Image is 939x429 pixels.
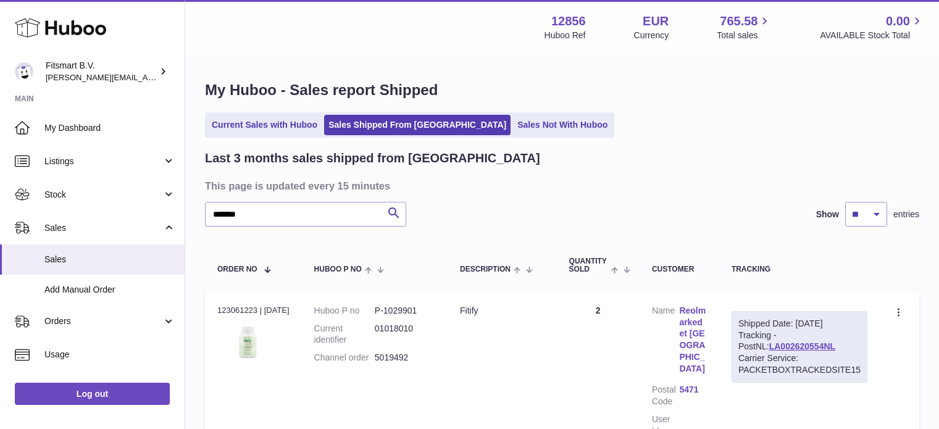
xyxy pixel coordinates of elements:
h3: This page is updated every 15 minutes [205,179,916,193]
dt: Huboo P no [314,305,375,317]
a: Sales Shipped From [GEOGRAPHIC_DATA] [324,115,511,135]
a: Log out [15,383,170,405]
span: Add Manual Order [44,284,175,296]
dt: Postal Code [652,384,679,407]
span: [PERSON_NAME][EMAIL_ADDRESS][DOMAIN_NAME] [46,72,248,82]
strong: EUR [643,13,669,30]
span: Order No [217,265,257,273]
div: 123061223 | [DATE] [217,305,290,316]
span: Total sales [717,30,772,41]
span: 0.00 [886,13,910,30]
img: jonathan@leaderoo.com [15,62,33,81]
h1: My Huboo - Sales report Shipped [205,80,919,100]
div: Currency [634,30,669,41]
h2: Last 3 months sales shipped from [GEOGRAPHIC_DATA] [205,150,540,167]
span: Stock [44,189,162,201]
a: 765.58 Total sales [717,13,772,41]
span: My Dashboard [44,122,175,134]
dd: 01018010 [375,323,435,346]
img: 128561739542540.png [217,320,279,364]
span: Orders [44,315,162,327]
div: Shipped Date: [DATE] [738,318,861,330]
span: Description [460,265,511,273]
span: Sales [44,254,175,265]
div: Tracking [732,265,867,273]
a: LA002620554NL [769,341,835,351]
div: Huboo Ref [545,30,586,41]
dt: Channel order [314,352,375,364]
div: Carrier Service: PACKETBOXTRACKEDSITE15 [738,352,861,376]
a: Sales Not With Huboo [513,115,612,135]
label: Show [816,209,839,220]
div: Fitsmart B.V. [46,60,157,83]
span: Sales [44,222,162,234]
dt: Current identifier [314,323,375,346]
dt: Name [652,305,679,378]
span: Listings [44,156,162,167]
div: Fitify [460,305,545,317]
span: Usage [44,349,175,360]
a: 0.00 AVAILABLE Stock Total [820,13,924,41]
a: 5471 [679,384,706,396]
div: Customer [652,265,707,273]
dd: P-1029901 [375,305,435,317]
a: Current Sales with Huboo [207,115,322,135]
span: 765.58 [720,13,757,30]
span: Huboo P no [314,265,362,273]
span: entries [893,209,919,220]
dd: 5019492 [375,352,435,364]
strong: 12856 [551,13,586,30]
span: AVAILABLE Stock Total [820,30,924,41]
a: Reolmarkedet [GEOGRAPHIC_DATA] [679,305,706,375]
div: Tracking - PostNL: [732,311,867,383]
span: Quantity Sold [569,257,608,273]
